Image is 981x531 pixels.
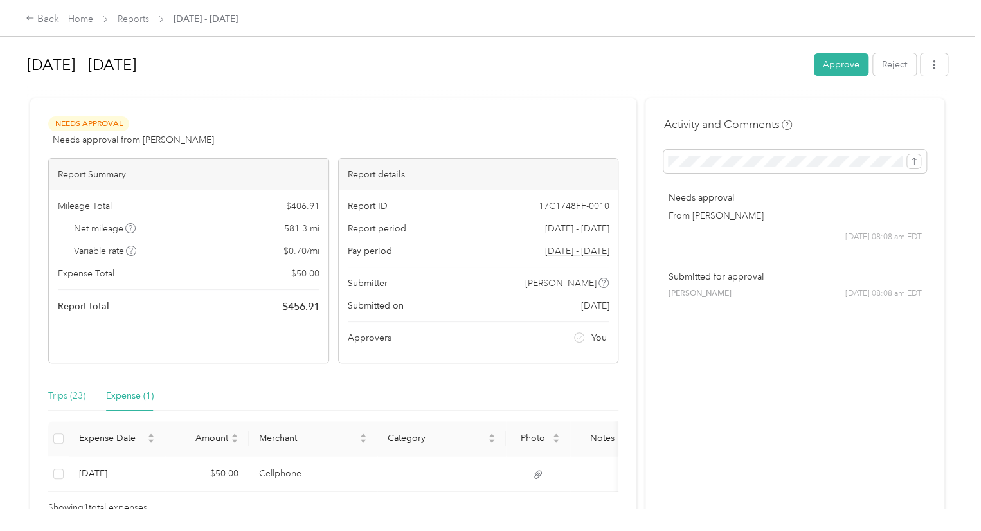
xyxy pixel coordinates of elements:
span: Variable rate [74,244,137,258]
span: Merchant [259,433,357,444]
div: Report Summary [49,159,328,190]
th: Photo [506,421,570,456]
td: 8-29-2025 [69,456,165,492]
iframe: Everlance-gr Chat Button Frame [909,459,981,531]
span: Submitter [348,276,388,290]
p: Submitted for approval [668,270,922,283]
span: [DATE] [580,299,609,312]
td: $50.00 [165,456,249,492]
span: [PERSON_NAME] [668,288,731,300]
a: Reports [118,14,149,24]
span: Submitted on [348,299,404,312]
span: Mileage Total [58,199,112,213]
span: [DATE] 08:08 am EDT [845,231,922,243]
td: Cellphone [249,456,377,492]
span: 17C1748FF-0010 [538,199,609,213]
span: $ 50.00 [291,267,319,280]
span: Photo [516,433,550,444]
span: $ 406.91 [286,199,319,213]
h1: Aug 1 - 31, 2025 [27,50,805,80]
th: Amount [165,421,249,456]
span: [DATE] - [DATE] [174,12,238,26]
a: Home [68,14,93,24]
span: $ 0.70 / mi [283,244,319,258]
span: Report total [58,300,109,313]
h4: Activity and Comments [663,116,792,132]
th: Merchant [249,421,377,456]
span: [PERSON_NAME] [525,276,597,290]
span: caret-up [147,431,155,439]
th: Notes [570,421,634,456]
th: Expense Date [69,421,165,456]
div: Report details [339,159,618,190]
button: Approve [814,53,869,76]
span: Category [388,433,485,444]
span: You [591,331,607,345]
span: $ 456.91 [282,299,319,314]
span: caret-up [359,431,367,439]
span: caret-down [147,437,155,445]
span: Expense Total [58,267,114,280]
span: Pay period [348,244,392,258]
button: Reject [873,53,916,76]
span: caret-up [231,431,239,439]
p: From [PERSON_NAME] [668,209,922,222]
span: Needs approval from [PERSON_NAME] [53,133,214,147]
span: Net mileage [74,222,136,235]
span: caret-down [488,437,496,445]
span: 581.3 mi [284,222,319,235]
span: Expense Date [79,433,145,444]
span: caret-up [488,431,496,439]
p: Needs approval [668,191,922,204]
span: Amount [175,433,228,444]
span: [DATE] - [DATE] [544,222,609,235]
div: Back [26,12,59,27]
span: Go to pay period [544,244,609,258]
span: caret-up [552,431,560,439]
span: caret-down [231,437,239,445]
span: caret-down [359,437,367,445]
span: Showing 1 total expenses [48,501,147,515]
div: Expense (1) [106,389,154,403]
span: Needs Approval [48,116,129,131]
span: Report period [348,222,406,235]
span: caret-down [552,437,560,445]
span: Approvers [348,331,392,345]
span: [DATE] 08:08 am EDT [845,288,922,300]
th: Category [377,421,506,456]
span: Report ID [348,199,388,213]
div: Trips (23) [48,389,85,403]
